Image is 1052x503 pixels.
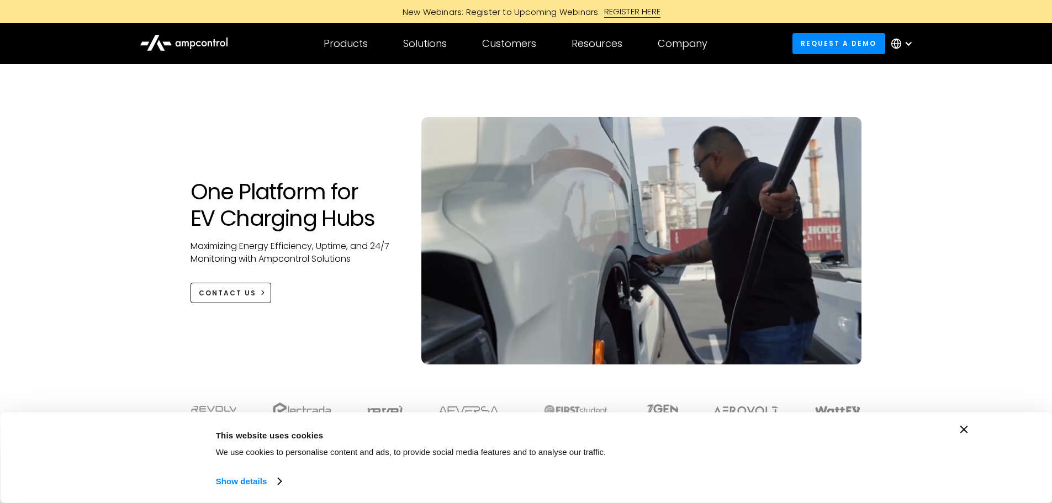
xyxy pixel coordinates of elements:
[216,473,281,490] a: Show details
[324,38,368,50] div: Products
[199,288,256,298] div: CONTACT US
[815,406,861,415] img: WattEV logo
[392,6,604,18] div: New Webinars: Register to Upcoming Webinars
[482,38,536,50] div: Customers
[278,6,775,18] a: New Webinars: Register to Upcoming WebinarsREGISTER HERE
[216,428,757,442] div: This website uses cookies
[403,38,447,50] div: Solutions
[658,38,707,50] div: Company
[960,426,968,433] button: Close banner
[273,403,331,418] img: electrada logo
[191,240,400,265] p: Maximizing Energy Efficiency, Uptime, and 24/7 Monitoring with Ampcontrol Solutions
[191,283,272,303] a: CONTACT US
[604,6,661,18] div: REGISTER HERE
[713,406,779,415] img: Aerovolt Logo
[782,426,940,458] button: Okay
[572,38,622,50] div: Resources
[191,178,400,231] h1: One Platform for EV Charging Hubs
[792,33,885,54] a: Request a demo
[216,447,606,457] span: We use cookies to personalise content and ads, to provide social media features and to analyse ou...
